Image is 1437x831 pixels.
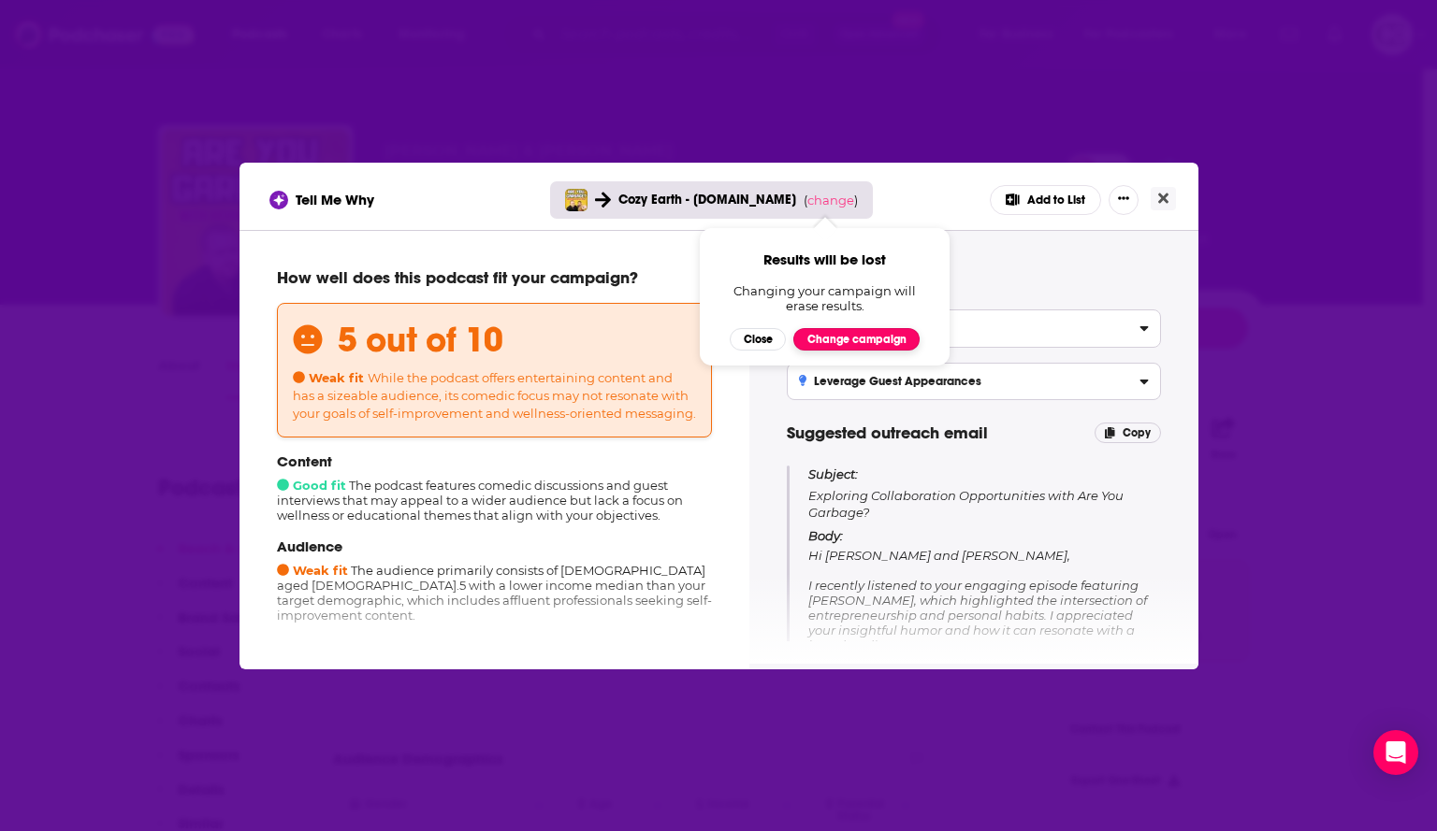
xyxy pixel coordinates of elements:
[618,192,796,208] span: Cozy Earth - [DOMAIN_NAME]
[293,370,364,385] span: Weak fit
[808,528,843,543] span: Body:
[277,452,712,470] p: Content
[1123,426,1151,439] span: Copy
[1373,730,1418,775] div: Open Intercom Messenger
[990,185,1101,215] button: Add to List
[277,563,348,578] span: Weak fit
[787,423,988,443] span: Suggested outreach email
[799,375,982,388] h3: Leverage Guest Appearances
[730,328,786,351] button: Close
[804,193,858,208] span: ( )
[807,193,854,208] span: change
[565,189,588,211] img: Are You Garbage? Comedy Podcast
[277,478,346,493] span: Good fit
[338,319,503,361] h3: 5 out of 10
[296,191,374,208] span: Tell Me Why
[731,283,918,313] span: Changing your campaign will erase results.
[1109,185,1139,215] button: Show More Button
[277,537,712,555] p: Audience
[808,466,858,482] span: Subject:
[763,251,886,268] span: Results will be lost
[277,452,712,523] div: The podcast features comedic discussions and guest interviews that may appeal to a wider audience...
[1151,187,1176,210] button: Close
[293,370,696,421] span: While the podcast offers entertaining content and has a sizeable audience, its comedic focus may ...
[793,328,920,351] button: Change campaign
[277,267,712,288] p: How well does this podcast fit your campaign?
[787,267,1161,288] h4: Tips for pitching
[808,466,1160,521] p: Exploring Collaboration Opportunities with Are You Garbage?
[277,537,712,623] div: The audience primarily consists of [DEMOGRAPHIC_DATA] aged [DEMOGRAPHIC_DATA].5 with a lower inco...
[272,193,285,207] img: tell me why sparkle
